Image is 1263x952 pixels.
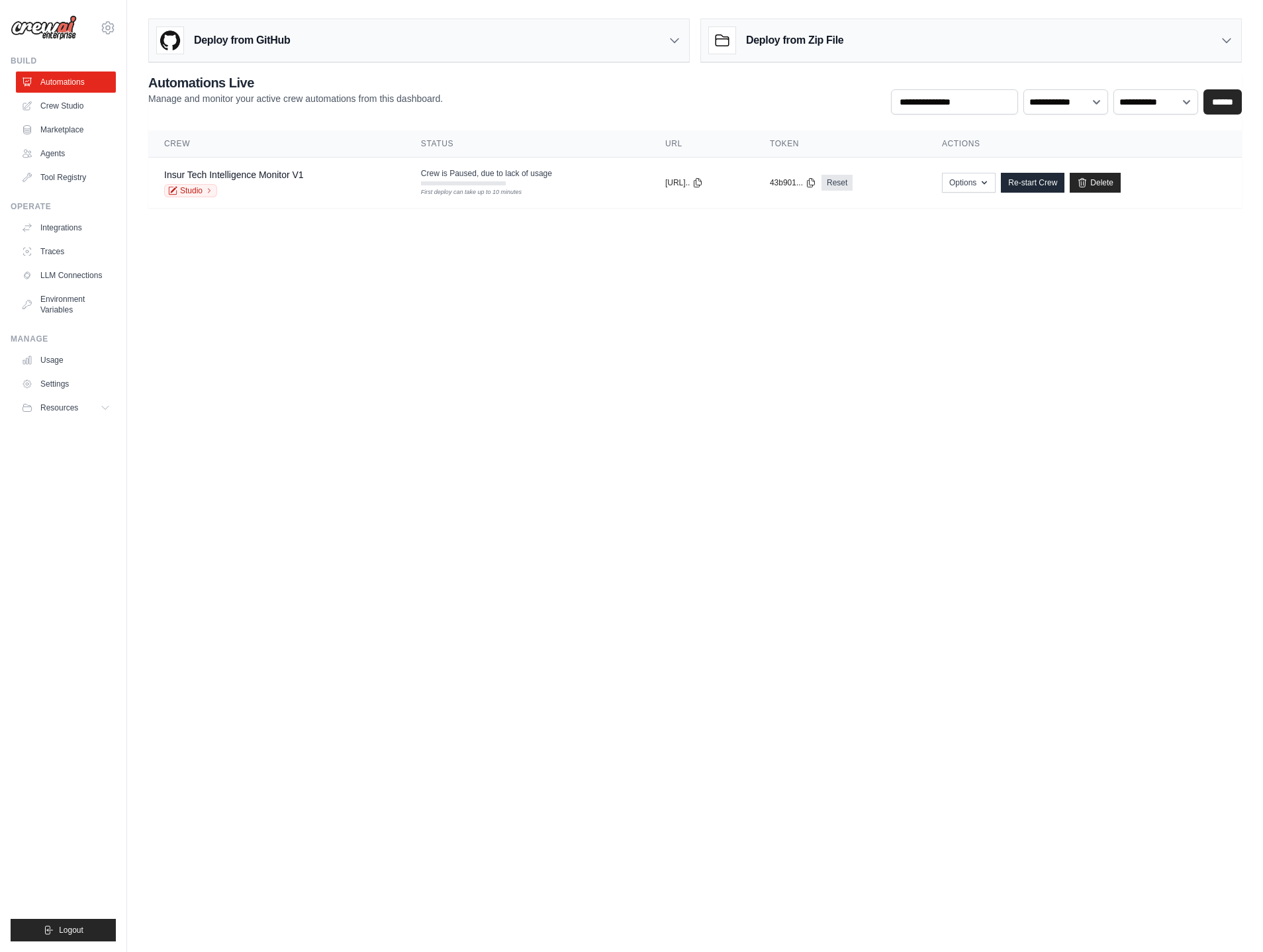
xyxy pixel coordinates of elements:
[405,130,649,158] th: Status
[16,350,116,371] a: Usage
[194,32,290,48] h3: Deploy from GitHub
[16,71,116,93] a: Automations
[16,241,116,262] a: Traces
[746,32,843,48] h3: Deploy from Zip File
[649,130,754,158] th: URL
[16,217,116,238] a: Integrations
[11,56,116,66] div: Build
[11,919,116,941] button: Logout
[16,397,116,418] button: Resources
[157,27,183,54] img: GitHub Logo
[164,169,304,180] a: Insur Tech Intelligence Monitor V1
[421,168,552,179] span: Crew is Paused, due to lack of usage
[1001,173,1064,193] a: Re-start Crew
[942,173,996,193] button: Options
[1070,173,1121,193] a: Delete
[770,177,816,188] button: 43b901...
[40,403,78,413] span: Resources
[16,143,116,164] a: Agents
[11,15,77,40] img: Logo
[16,373,116,395] a: Settings
[16,119,116,140] a: Marketplace
[59,925,83,935] span: Logout
[16,95,116,117] a: Crew Studio
[926,130,1242,158] th: Actions
[16,265,116,286] a: LLM Connections
[148,130,405,158] th: Crew
[16,167,116,188] a: Tool Registry
[421,188,506,197] div: First deploy can take up to 10 minutes
[821,175,853,191] a: Reset
[754,130,926,158] th: Token
[16,289,116,320] a: Environment Variables
[148,92,443,105] p: Manage and monitor your active crew automations from this dashboard.
[11,201,116,212] div: Operate
[148,73,443,92] h2: Automations Live
[164,184,217,197] a: Studio
[11,334,116,344] div: Manage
